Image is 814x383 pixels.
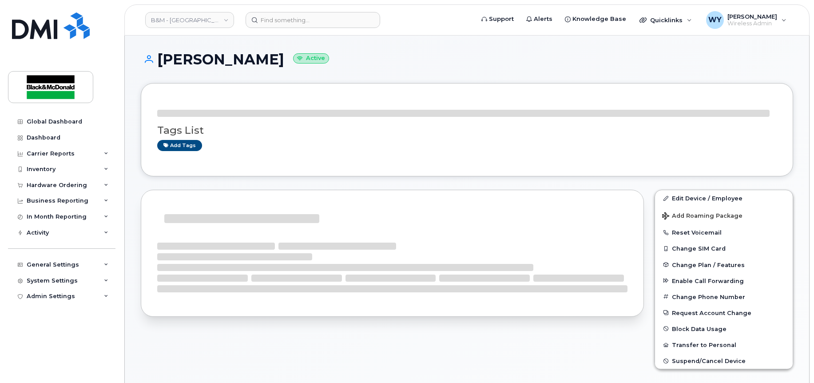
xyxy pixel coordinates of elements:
button: Transfer to Personal [655,337,793,353]
span: Suspend/Cancel Device [672,358,746,364]
button: Enable Call Forwarding [655,273,793,289]
button: Change SIM Card [655,240,793,256]
button: Add Roaming Package [655,206,793,224]
button: Request Account Change [655,305,793,321]
small: Active [293,53,329,64]
a: Edit Device / Employee [655,190,793,206]
a: Add tags [157,140,202,151]
h1: [PERSON_NAME] [141,52,793,67]
button: Suspend/Cancel Device [655,353,793,369]
span: Enable Call Forwarding [672,277,744,284]
button: Change Plan / Features [655,257,793,273]
button: Reset Voicemail [655,224,793,240]
h3: Tags List [157,125,777,136]
span: Add Roaming Package [662,212,743,221]
button: Block Data Usage [655,321,793,337]
span: Change Plan / Features [672,261,745,268]
button: Change Phone Number [655,289,793,305]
